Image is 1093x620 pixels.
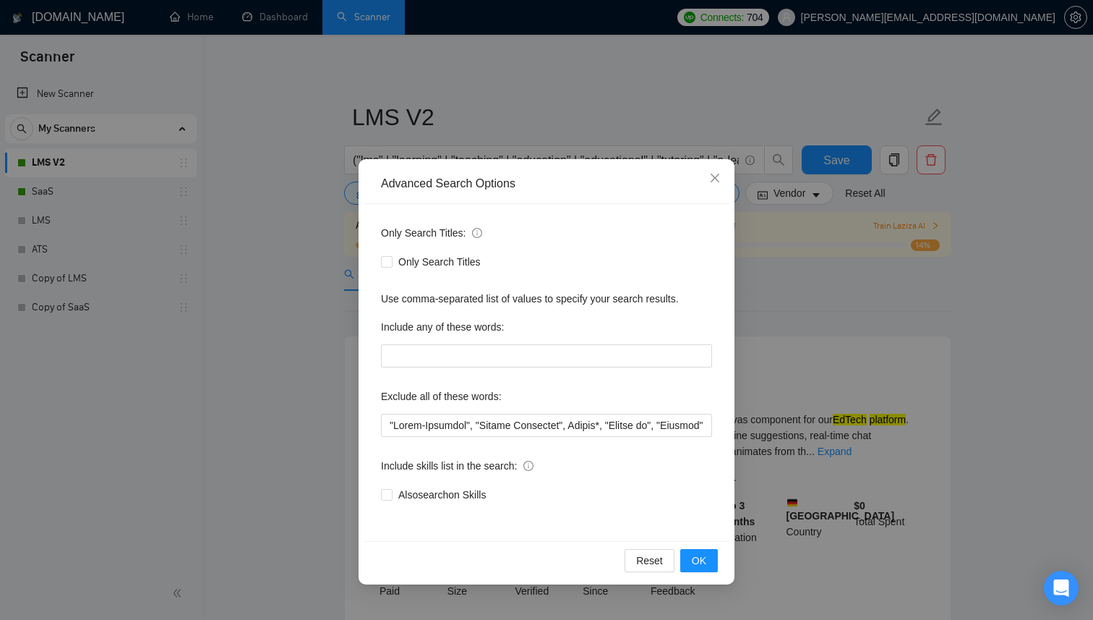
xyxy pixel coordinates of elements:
label: Include any of these words: [381,315,504,339]
div: Use comma-separated list of values to specify your search results. [381,291,712,307]
button: OK [680,549,718,572]
div: Advanced Search Options [381,176,712,192]
button: Reset [625,549,674,572]
label: Exclude all of these words: [381,385,502,408]
span: info-circle [472,228,482,238]
span: close [709,172,721,184]
span: Only Search Titles: [381,225,482,241]
div: Open Intercom Messenger [1044,571,1079,606]
span: Reset [636,553,663,569]
span: OK [692,553,706,569]
button: Close [695,159,734,198]
span: Also search on Skills [393,487,492,503]
span: Include skills list in the search: [381,458,533,474]
span: Only Search Titles [393,254,487,270]
span: info-circle [523,461,533,471]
